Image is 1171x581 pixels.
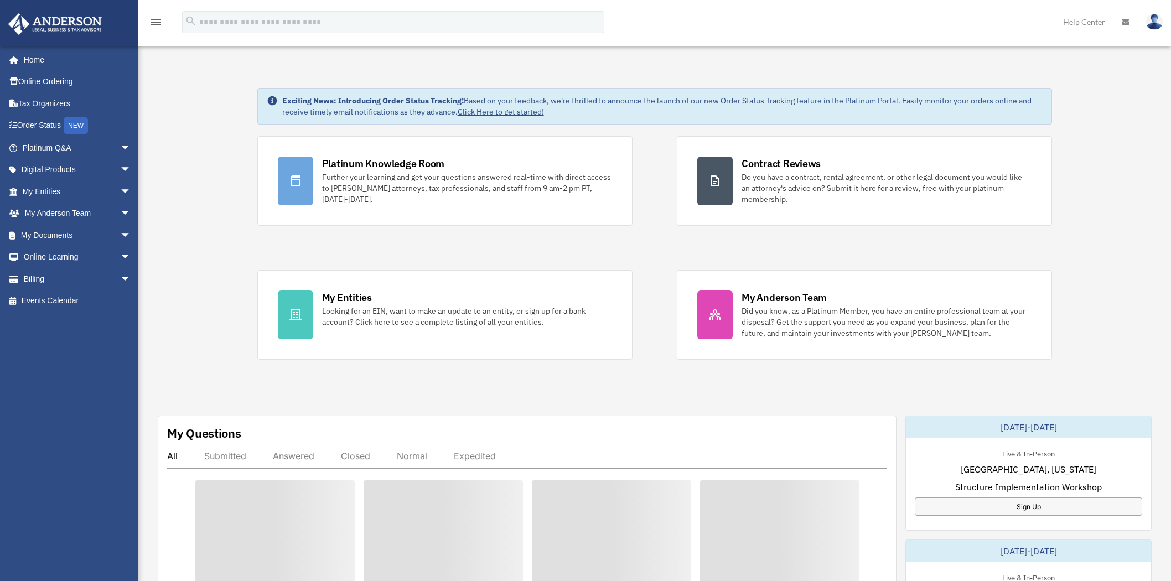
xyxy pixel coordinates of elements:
img: User Pic [1146,14,1163,30]
span: arrow_drop_down [120,159,142,181]
span: arrow_drop_down [120,203,142,225]
div: My Anderson Team [742,290,827,304]
span: Structure Implementation Workshop [955,480,1102,494]
a: My Entitiesarrow_drop_down [8,180,148,203]
div: Expedited [454,450,496,461]
div: Do you have a contract, rental agreement, or other legal document you would like an attorney's ad... [742,172,1032,205]
div: [DATE]-[DATE] [906,540,1151,562]
div: All [167,450,178,461]
span: arrow_drop_down [120,224,142,247]
div: NEW [64,117,88,134]
a: Contract Reviews Do you have a contract, rental agreement, or other legal document you would like... [677,136,1052,226]
span: arrow_drop_down [120,180,142,203]
a: Online Ordering [8,71,148,93]
span: [GEOGRAPHIC_DATA], [US_STATE] [961,463,1096,476]
a: Digital Productsarrow_drop_down [8,159,148,181]
strong: Exciting News: Introducing Order Status Tracking! [282,96,464,106]
span: arrow_drop_down [120,246,142,269]
i: menu [149,15,163,29]
div: Closed [341,450,370,461]
a: Home [8,49,142,71]
div: [DATE]-[DATE] [906,416,1151,438]
div: Answered [273,450,314,461]
div: Platinum Knowledge Room [322,157,445,170]
a: Click Here to get started! [458,107,544,117]
div: My Entities [322,290,372,304]
a: Sign Up [915,497,1142,516]
a: Online Learningarrow_drop_down [8,246,148,268]
span: arrow_drop_down [120,268,142,290]
a: My Anderson Teamarrow_drop_down [8,203,148,225]
a: menu [149,19,163,29]
a: Order StatusNEW [8,115,148,137]
a: My Anderson Team Did you know, as a Platinum Member, you have an entire professional team at your... [677,270,1052,360]
a: My Documentsarrow_drop_down [8,224,148,246]
a: Events Calendar [8,290,148,312]
a: Platinum Q&Aarrow_drop_down [8,137,148,159]
span: arrow_drop_down [120,137,142,159]
div: Live & In-Person [993,447,1064,459]
a: Tax Organizers [8,92,148,115]
a: Platinum Knowledge Room Further your learning and get your questions answered real-time with dire... [257,136,633,226]
div: Did you know, as a Platinum Member, you have an entire professional team at your disposal? Get th... [742,305,1032,339]
i: search [185,15,197,27]
div: Normal [397,450,427,461]
div: Contract Reviews [742,157,821,170]
div: Submitted [204,450,246,461]
div: Based on your feedback, we're thrilled to announce the launch of our new Order Status Tracking fe... [282,95,1043,117]
div: My Questions [167,425,241,442]
a: Billingarrow_drop_down [8,268,148,290]
div: Further your learning and get your questions answered real-time with direct access to [PERSON_NAM... [322,172,612,205]
div: Looking for an EIN, want to make an update to an entity, or sign up for a bank account? Click her... [322,305,612,328]
a: My Entities Looking for an EIN, want to make an update to an entity, or sign up for a bank accoun... [257,270,633,360]
img: Anderson Advisors Platinum Portal [5,13,105,35]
